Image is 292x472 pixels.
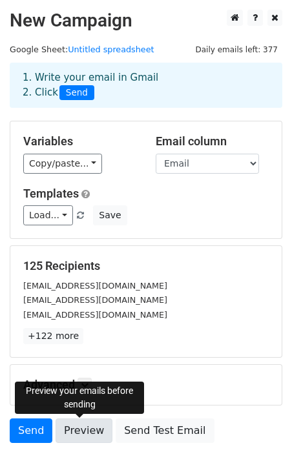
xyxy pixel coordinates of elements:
[23,134,136,149] h5: Variables
[23,328,83,344] a: +122 more
[227,410,292,472] iframe: Chat Widget
[10,418,52,443] a: Send
[59,85,94,101] span: Send
[23,310,167,320] small: [EMAIL_ADDRESS][DOMAIN_NAME]
[68,45,154,54] a: Untitled spreadsheet
[15,382,144,414] div: Preview your emails before sending
[10,45,154,54] small: Google Sheet:
[23,378,269,392] h5: Advanced
[116,418,214,443] a: Send Test Email
[191,43,282,57] span: Daily emails left: 377
[56,418,112,443] a: Preview
[10,10,282,32] h2: New Campaign
[156,134,269,149] h5: Email column
[191,45,282,54] a: Daily emails left: 377
[13,70,279,100] div: 1. Write your email in Gmail 2. Click
[23,295,167,305] small: [EMAIL_ADDRESS][DOMAIN_NAME]
[93,205,127,225] button: Save
[23,154,102,174] a: Copy/paste...
[23,259,269,273] h5: 125 Recipients
[23,187,79,200] a: Templates
[23,205,73,225] a: Load...
[23,281,167,291] small: [EMAIL_ADDRESS][DOMAIN_NAME]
